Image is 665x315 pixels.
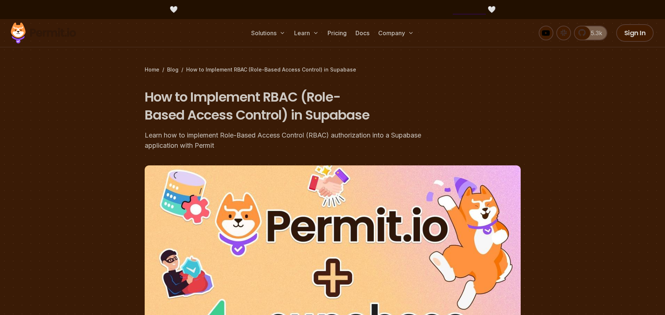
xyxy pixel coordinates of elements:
span: 5.3k [586,29,602,37]
button: Learn [291,26,322,40]
a: Try it here [453,5,486,14]
a: Pricing [325,26,350,40]
a: Sign In [616,24,654,42]
a: Blog [167,66,178,73]
div: 🤍 🤍 [18,4,647,15]
span: [DOMAIN_NAME] - Permit's New Platform for Enterprise-Grade AI Agent Security | [180,5,486,14]
h1: How to Implement RBAC (Role-Based Access Control) in Supabase [145,88,427,124]
a: Home [145,66,159,73]
div: / / [145,66,521,73]
img: Permit logo [7,21,79,45]
button: Solutions [248,26,288,40]
a: 5.3k [574,26,607,40]
div: Learn how to implement Role-Based Access Control (RBAC) authorization into a Supabase application... [145,130,427,151]
button: Company [375,26,417,40]
a: Docs [353,26,372,40]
